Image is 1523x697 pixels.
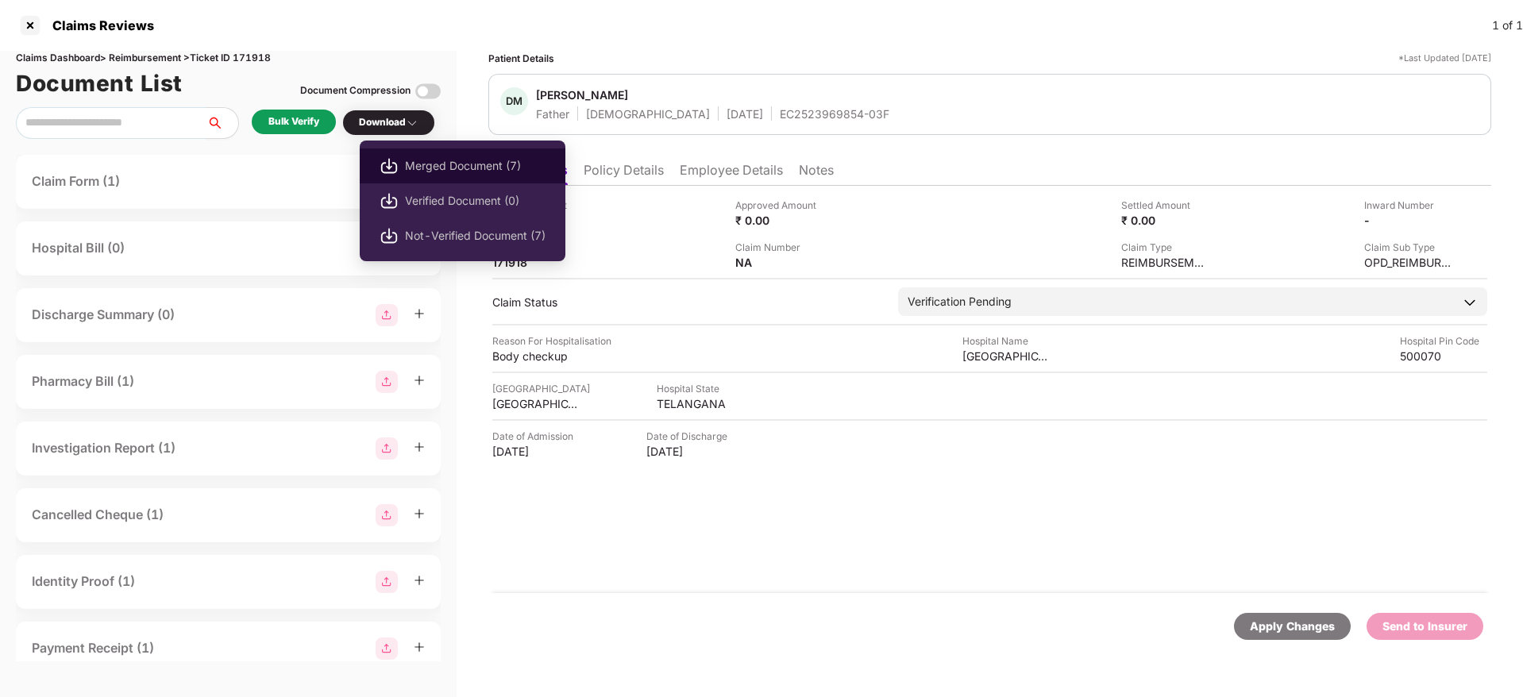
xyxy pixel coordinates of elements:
[359,115,418,130] div: Download
[414,575,425,586] span: plus
[32,372,134,391] div: Pharmacy Bill (1)
[1364,198,1452,213] div: Inward Number
[646,429,734,444] div: Date of Discharge
[962,348,1050,364] div: [GEOGRAPHIC_DATA]
[414,375,425,386] span: plus
[415,79,441,104] img: svg+xml;base64,PHN2ZyBpZD0iVG9nZ2xlLTMyeDMyIiB4bWxucz0iaHR0cDovL3d3dy53My5vcmcvMjAwMC9zdmciIHdpZH...
[405,157,546,175] span: Merged Document (7)
[206,107,239,139] button: search
[1364,213,1452,228] div: -
[1400,333,1487,348] div: Hospital Pin Code
[376,371,398,393] img: svg+xml;base64,PHN2ZyBpZD0iR3JvdXBfMjg4MTMiIGRhdGEtbmFtZT0iR3JvdXAgMjg4MTMiIHhtbG5zPSJodHRwOi8vd3...
[536,87,628,102] div: [PERSON_NAME]
[405,227,546,245] span: Not-Verified Document (7)
[1462,295,1478,310] img: downArrowIcon
[1400,348,1487,364] div: 500070
[406,117,418,129] img: svg+xml;base64,PHN2ZyBpZD0iRHJvcGRvd24tMzJ4MzIiIHhtbG5zPSJodHRwOi8vd3d3LnczLm9yZy8yMDAwL3N2ZyIgd2...
[492,429,580,444] div: Date of Admission
[727,106,763,121] div: [DATE]
[32,572,135,591] div: Identity Proof (1)
[376,637,398,660] img: svg+xml;base64,PHN2ZyBpZD0iR3JvdXBfMjg4MTMiIGRhdGEtbmFtZT0iR3JvdXAgMjg4MTMiIHhtbG5zPSJodHRwOi8vd3...
[492,348,580,364] div: Body checkup
[1382,618,1467,635] div: Send to Insurer
[376,504,398,526] img: svg+xml;base64,PHN2ZyBpZD0iR3JvdXBfMjg4MTMiIGRhdGEtbmFtZT0iR3JvdXAgMjg4MTMiIHhtbG5zPSJodHRwOi8vd3...
[1250,618,1335,635] div: Apply Changes
[780,106,889,121] div: EC2523969854-03F
[908,293,1012,310] div: Verification Pending
[405,192,546,210] span: Verified Document (0)
[268,114,319,129] div: Bulk Verify
[500,87,528,115] div: DM
[380,226,399,245] img: svg+xml;base64,PHN2ZyBpZD0iRG93bmxvYWQtMjB4MjAiIHhtbG5zPSJodHRwOi8vd3d3LnczLm9yZy8yMDAwL3N2ZyIgd2...
[735,255,823,270] div: NA
[492,381,590,396] div: [GEOGRAPHIC_DATA]
[488,51,554,66] div: Patient Details
[376,571,398,593] img: svg+xml;base64,PHN2ZyBpZD0iR3JvdXBfMjg4MTMiIGRhdGEtbmFtZT0iR3JvdXAgMjg4MTMiIHhtbG5zPSJodHRwOi8vd3...
[1121,255,1209,270] div: REIMBURSEMENT
[680,162,783,185] li: Employee Details
[16,66,183,101] h1: Document List
[376,437,398,460] img: svg+xml;base64,PHN2ZyBpZD0iR3JvdXBfMjg4MTMiIGRhdGEtbmFtZT0iR3JvdXAgMjg4MTMiIHhtbG5zPSJodHRwOi8vd3...
[43,17,154,33] div: Claims Reviews
[586,106,710,121] div: [DEMOGRAPHIC_DATA]
[1121,240,1209,255] div: Claim Type
[32,638,154,658] div: Payment Receipt (1)
[1364,240,1452,255] div: Claim Sub Type
[16,51,441,66] div: Claims Dashboard > Reimbursement > Ticket ID 171918
[414,441,425,452] span: plus
[646,444,734,459] div: [DATE]
[536,106,569,121] div: Father
[492,396,580,411] div: [GEOGRAPHIC_DATA]
[1364,255,1452,270] div: OPD_REIMBURSEMENT
[584,162,664,185] li: Policy Details
[1492,17,1523,34] div: 1 of 1
[414,308,425,319] span: plus
[657,396,744,411] div: TELANGANA
[962,333,1050,348] div: Hospital Name
[735,198,823,213] div: Approved Amount
[32,238,125,258] div: Hospital Bill (0)
[657,381,744,396] div: Hospital State
[735,240,823,255] div: Claim Number
[32,305,175,325] div: Discharge Summary (0)
[32,438,175,458] div: Investigation Report (1)
[414,508,425,519] span: plus
[735,213,823,228] div: ₹ 0.00
[32,505,164,525] div: Cancelled Cheque (1)
[1121,213,1209,228] div: ₹ 0.00
[1398,51,1491,66] div: *Last Updated [DATE]
[380,191,399,210] img: svg+xml;base64,PHN2ZyBpZD0iRG93bmxvYWQtMjB4MjAiIHhtbG5zPSJodHRwOi8vd3d3LnczLm9yZy8yMDAwL3N2ZyIgd2...
[799,162,834,185] li: Notes
[492,295,882,310] div: Claim Status
[380,156,399,175] img: svg+xml;base64,PHN2ZyBpZD0iRG93bmxvYWQtMjB4MjAiIHhtbG5zPSJodHRwOi8vd3d3LnczLm9yZy8yMDAwL3N2ZyIgd2...
[1121,198,1209,213] div: Settled Amount
[492,333,611,348] div: Reason For Hospitalisation
[32,171,120,191] div: Claim Form (1)
[376,304,398,326] img: svg+xml;base64,PHN2ZyBpZD0iR3JvdXBfMjg4MTMiIGRhdGEtbmFtZT0iR3JvdXAgMjg4MTMiIHhtbG5zPSJodHRwOi8vd3...
[300,83,411,98] div: Document Compression
[206,117,238,129] span: search
[414,641,425,653] span: plus
[492,444,580,459] div: [DATE]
